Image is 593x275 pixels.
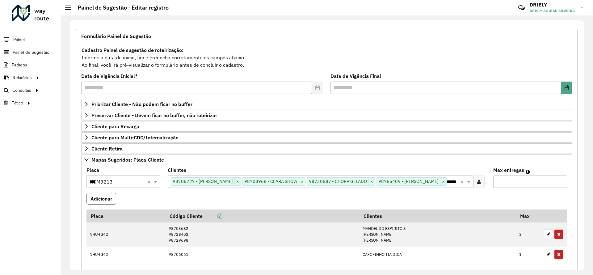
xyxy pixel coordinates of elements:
[330,72,381,80] label: Data de Vigência Final
[168,166,186,174] label: Clientes
[86,247,165,263] td: NHU4G42
[516,209,541,222] th: Max
[81,110,572,121] a: Preservar Cliente - Devem ficar no buffer, não roteirizar
[86,222,165,247] td: NHU4G42
[165,209,360,222] th: Código Cliente
[13,36,25,43] span: Painel
[91,124,139,129] span: Cliente para Recarga
[147,178,153,185] span: Clear all
[91,102,192,107] span: Priorizar Cliente - Não podem ficar no buffer
[81,143,572,154] a: Cliente Retira
[299,178,305,185] span: ×
[91,113,217,118] span: Preservar Cliente - Devem ficar no buffer, não roteirizar
[526,169,530,174] em: Máximo de clientes que serão colocados na mesma rota com os clientes informados
[165,222,360,247] td: 98703682 98728402 98729698
[360,247,516,263] td: CAFOFINHO TIA DICA
[440,178,446,185] span: ×
[81,132,572,143] a: Cliente para Multi-CDD/Internalização
[12,87,31,94] span: Consultas
[91,135,179,140] span: Cliente para Multi-CDD/Internalização
[234,178,241,185] span: ×
[13,49,49,56] span: Painel de Sugestão
[203,213,222,219] a: Copiar
[377,178,440,185] span: 98765409 - [PERSON_NAME]
[243,178,299,185] span: 98708968 - CEARA SHOW
[81,154,572,165] a: Mapas Sugeridos: Placa-Cliente
[81,72,138,80] label: Data de Vigência Inicial
[368,178,375,185] span: ×
[86,166,99,174] label: Placa
[561,82,572,94] button: Choose Date
[81,46,572,69] div: Informe a data de inicio, fim e preencha corretamente os campos abaixo. Ao final, você irá pré-vi...
[165,247,360,263] td: 98706061
[82,47,183,53] strong: Cadastro Painel de sugestão de roteirização:
[91,157,164,162] span: Mapas Sugeridos: Placa-Cliente
[516,222,541,247] td: 3
[86,209,165,222] th: Placa
[493,166,524,174] label: Max entregas
[12,62,27,68] span: Pedidos
[530,8,576,14] span: DRIELY AGUIAR SILVEIRA
[81,121,572,132] a: Cliente para Recarga
[307,178,368,185] span: 98730587 - CHOPP GELADO
[71,4,169,11] h2: Painel de Sugestão - Editar registro
[516,247,541,263] td: 1
[171,178,234,185] span: 98706727 - [PERSON_NAME]
[360,209,516,222] th: Clientes
[86,193,116,205] button: Adicionar
[360,222,516,247] td: MANOEL DO ESPIRITO S [PERSON_NAME] [PERSON_NAME]
[12,100,23,106] span: Tático
[91,146,123,151] span: Cliente Retira
[515,1,528,15] a: Contato Rápido
[530,2,576,8] h3: DRIELY
[81,99,572,109] a: Priorizar Cliente - Não podem ficar no buffer
[461,178,466,185] span: Clear all
[81,34,151,39] span: Formulário Painel de Sugestão
[13,74,32,81] span: Relatórios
